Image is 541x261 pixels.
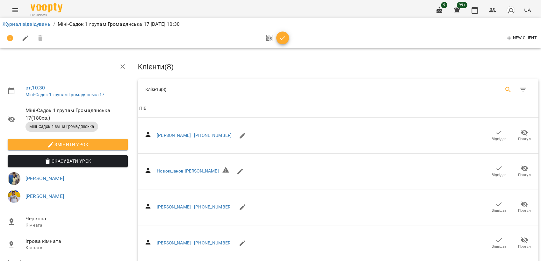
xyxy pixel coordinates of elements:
img: Voopty Logo [31,3,62,12]
button: UA [522,4,533,16]
a: [PERSON_NAME] [25,175,64,181]
button: New Client [504,33,538,43]
a: [PERSON_NAME] [157,240,191,245]
a: [PERSON_NAME] [157,204,191,209]
span: Прогул [518,208,531,213]
span: New Client [505,34,537,42]
span: Змінити урок [13,141,123,148]
div: Клієнти ( 8 ) [146,86,334,93]
span: Міні-Садок 1 зміна Громадянська [25,124,98,130]
a: вт , 10:30 [25,85,45,91]
button: Скасувати Урок [8,155,128,167]
span: Ігрова кімната [25,237,128,245]
a: Новокшанов [PERSON_NAME] [157,168,219,173]
button: Змінити урок [8,139,128,150]
a: [PHONE_NUMBER] [194,133,232,138]
img: 61427d73a8797fc46e03834be2b99227.jpg [8,190,20,203]
span: UA [524,7,531,13]
a: [PHONE_NUMBER] [194,240,232,245]
li: / [53,20,55,28]
button: Прогул [512,127,537,145]
button: Menu [8,3,23,18]
button: Прогул [512,234,537,252]
span: Відвідав [492,244,507,249]
button: Search [501,82,516,97]
h6: Невірний формат телефону ${ phone } [222,166,230,176]
div: Sort [139,105,147,112]
button: Відвідав [486,198,512,216]
span: 99+ [457,2,467,8]
span: For Business [31,13,62,17]
p: Кімната [25,245,128,251]
img: avatar_s.png [506,6,515,15]
h3: Клієнти ( 8 ) [138,63,539,71]
div: ПІБ [139,105,147,112]
a: [PERSON_NAME] [25,193,64,199]
span: Відвідав [492,172,507,178]
span: ПІБ [139,105,537,112]
span: Прогул [518,172,531,178]
p: Кімната [25,222,128,229]
button: Прогул [512,162,537,180]
span: Червона [25,215,128,222]
a: [PHONE_NUMBER] [194,204,232,209]
span: Відвідав [492,136,507,142]
button: Відвідав [486,127,512,145]
button: Відвідав [486,234,512,252]
a: [PERSON_NAME] [157,133,191,138]
span: Відвідав [492,208,507,213]
button: Фільтр [516,82,531,97]
span: Прогул [518,136,531,142]
a: Журнал відвідувань [3,21,51,27]
span: Прогул [518,244,531,249]
span: Скасувати Урок [13,157,123,165]
img: 269e8361f8b385b661069a01276f9891.jpg [8,172,20,185]
div: Table Toolbar [138,79,539,100]
button: Прогул [512,198,537,216]
span: Міні-Садок 1 групам Громадянська 17 ( 180 хв. ) [25,107,128,122]
a: Міні-Садок 1 групам Громадянська 17 [25,92,105,97]
button: Відвідав [486,162,512,180]
nav: breadcrumb [3,20,538,28]
p: Міні-Садок 1 групам Громадянська 17 [DATE] 10:30 [58,20,180,28]
span: 9 [441,2,447,8]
